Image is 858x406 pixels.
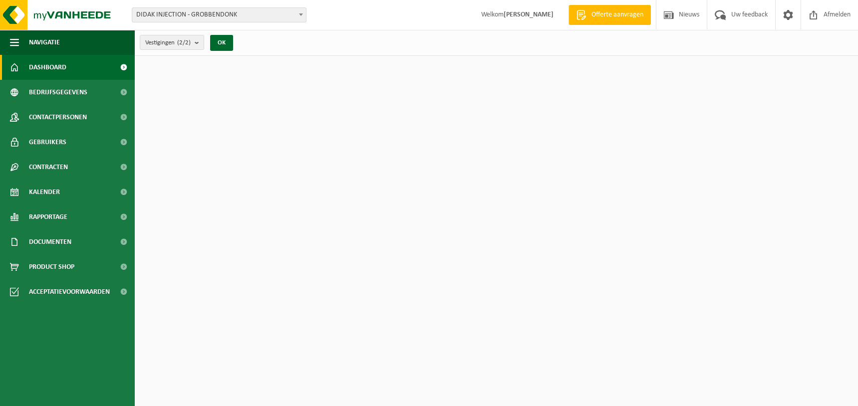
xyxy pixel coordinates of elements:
span: Vestigingen [145,35,191,50]
a: Offerte aanvragen [569,5,651,25]
span: Kalender [29,180,60,204]
span: DIDAK INJECTION - GROBBENDONK [132,8,306,22]
span: Product Shop [29,254,74,279]
span: Contracten [29,155,68,180]
span: Navigatie [29,30,60,55]
span: Acceptatievoorwaarden [29,279,110,304]
button: Vestigingen(2/2) [140,35,204,50]
strong: [PERSON_NAME] [504,11,554,18]
span: Documenten [29,229,71,254]
button: OK [210,35,233,51]
span: Bedrijfsgegevens [29,80,87,105]
span: Gebruikers [29,130,66,155]
span: Dashboard [29,55,66,80]
count: (2/2) [177,39,191,46]
span: DIDAK INJECTION - GROBBENDONK [132,7,306,22]
span: Contactpersonen [29,105,87,130]
span: Rapportage [29,204,67,229]
span: Offerte aanvragen [589,10,646,20]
